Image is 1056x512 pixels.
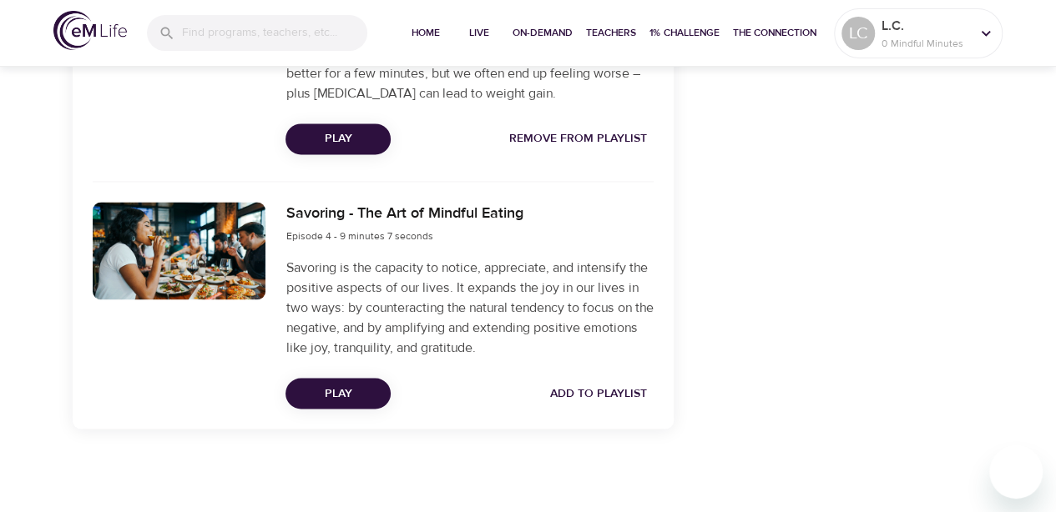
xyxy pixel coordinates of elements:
[882,16,970,36] p: L.C.
[586,24,636,42] span: Teachers
[53,11,127,50] img: logo
[513,24,573,42] span: On-Demand
[989,445,1043,499] iframe: Button to launch messaging window
[503,123,654,154] button: Remove from Playlist
[509,128,647,149] span: Remove from Playlist
[299,128,377,149] span: Play
[733,24,816,42] span: The Connection
[841,17,875,50] div: LC
[285,202,523,226] h6: Savoring - The Art of Mindful Eating
[543,378,654,409] button: Add to Playlist
[550,383,647,404] span: Add to Playlist
[285,229,432,243] span: Episode 4 - 9 minutes 7 seconds
[285,123,391,154] button: Play
[649,24,720,42] span: 1% Challenge
[882,36,970,51] p: 0 Mindful Minutes
[299,383,377,404] span: Play
[182,15,367,51] input: Find programs, teachers, etc...
[285,258,653,358] p: Savoring is the capacity to notice, appreciate, and intensify the positive aspects of our lives. ...
[285,378,391,409] button: Play
[406,24,446,42] span: Home
[459,24,499,42] span: Live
